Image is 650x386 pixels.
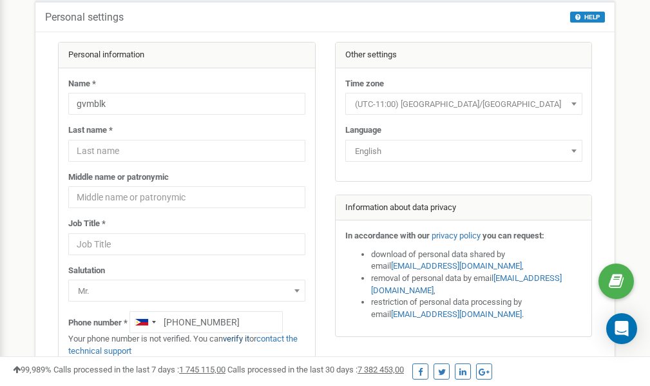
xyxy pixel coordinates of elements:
[345,140,582,162] span: English
[358,365,404,374] u: 7 382 453,00
[68,317,128,329] label: Phone number *
[336,43,592,68] div: Other settings
[68,280,305,302] span: Mr.
[345,78,384,90] label: Time zone
[68,333,305,357] p: Your phone number is not verified. You can or
[129,311,283,333] input: +1-800-555-55-55
[371,249,582,273] li: download of personal data shared by email ,
[371,273,562,295] a: [EMAIL_ADDRESS][DOMAIN_NAME]
[371,273,582,296] li: removal of personal data by email ,
[570,12,605,23] button: HELP
[223,334,249,343] a: verify it
[68,140,305,162] input: Last name
[68,171,169,184] label: Middle name or patronymic
[68,265,105,277] label: Salutation
[13,365,52,374] span: 99,989%
[53,365,225,374] span: Calls processed in the last 7 days :
[391,309,522,319] a: [EMAIL_ADDRESS][DOMAIN_NAME]
[345,93,582,115] span: (UTC-11:00) Pacific/Midway
[59,43,315,68] div: Personal information
[68,233,305,255] input: Job Title
[227,365,404,374] span: Calls processed in the last 30 days :
[391,261,522,271] a: [EMAIL_ADDRESS][DOMAIN_NAME]
[68,334,298,356] a: contact the technical support
[371,296,582,320] li: restriction of personal data processing by email .
[68,93,305,115] input: Name
[68,124,113,137] label: Last name *
[68,218,106,230] label: Job Title *
[73,282,301,300] span: Mr.
[483,231,544,240] strong: you can request:
[68,78,96,90] label: Name *
[336,195,592,221] div: Information about data privacy
[130,312,160,333] div: Telephone country code
[350,142,578,160] span: English
[345,231,430,240] strong: In accordance with our
[432,231,481,240] a: privacy policy
[350,95,578,113] span: (UTC-11:00) Pacific/Midway
[45,12,124,23] h5: Personal settings
[345,124,381,137] label: Language
[179,365,225,374] u: 1 745 115,00
[68,186,305,208] input: Middle name or patronymic
[606,313,637,344] div: Open Intercom Messenger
